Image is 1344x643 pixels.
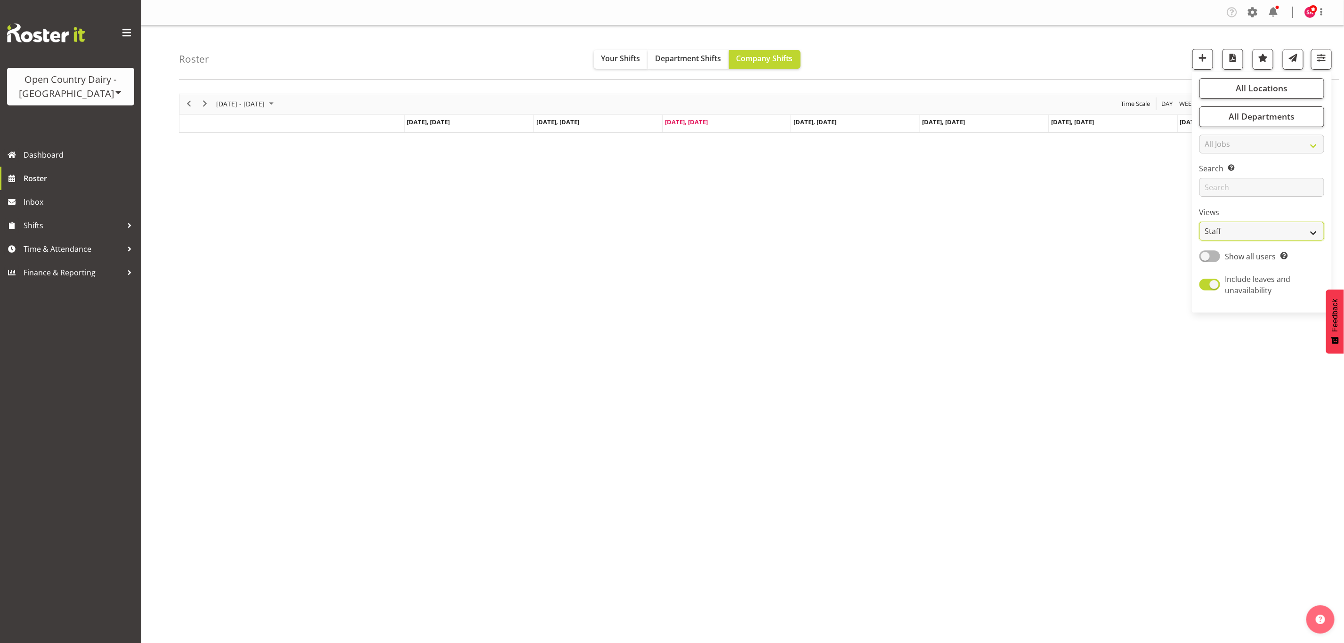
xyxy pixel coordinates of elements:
[213,94,279,114] div: September 15 - 21, 2025
[1223,49,1243,70] button: Download a PDF of the roster according to the set date range.
[1199,78,1324,99] button: All Locations
[24,148,137,162] span: Dashboard
[1316,615,1325,624] img: help-xxl-2.png
[1199,163,1324,174] label: Search
[7,24,85,42] img: Rosterit website logo
[197,94,213,114] div: next period
[215,98,278,110] button: September 2025
[24,171,137,185] span: Roster
[1326,289,1344,354] button: Feedback - Show survey
[1283,49,1304,70] button: Send a list of all shifts for the selected filtered period to all rostered employees.
[1180,118,1223,126] span: [DATE], [DATE]
[1178,98,1197,110] button: Timeline Week
[215,98,266,110] span: [DATE] - [DATE]
[1051,118,1094,126] span: [DATE], [DATE]
[1192,49,1213,70] button: Add a new shift
[1178,98,1196,110] span: Week
[793,118,836,126] span: [DATE], [DATE]
[16,72,125,101] div: Open Country Dairy - [GEOGRAPHIC_DATA]
[1331,299,1339,332] span: Feedback
[1199,106,1324,127] button: All Departments
[1253,49,1273,70] button: Highlight an important date within the roster.
[648,50,729,69] button: Department Shifts
[1160,98,1174,110] button: Timeline Day
[179,94,1306,133] div: Timeline Week of September 17, 2025
[656,53,721,64] span: Department Shifts
[601,53,640,64] span: Your Shifts
[24,265,122,280] span: Finance & Reporting
[923,118,965,126] span: [DATE], [DATE]
[24,242,122,256] span: Time & Attendance
[536,118,579,126] span: [DATE], [DATE]
[1120,98,1151,110] span: Time Scale
[1160,98,1174,110] span: Day
[1119,98,1152,110] button: Time Scale
[407,118,450,126] span: [DATE], [DATE]
[24,218,122,233] span: Shifts
[1304,7,1316,18] img: stacey-allen7479.jpg
[1199,178,1324,197] input: Search
[594,50,648,69] button: Your Shifts
[179,54,209,64] h4: Roster
[181,94,197,114] div: previous period
[737,53,793,64] span: Company Shifts
[729,50,801,69] button: Company Shifts
[1229,111,1295,122] span: All Departments
[1199,207,1324,218] label: Views
[1225,251,1276,262] span: Show all users
[1311,49,1332,70] button: Filter Shifts
[24,195,137,209] span: Inbox
[183,98,195,110] button: Previous
[199,98,211,110] button: Next
[665,118,708,126] span: [DATE], [DATE]
[1236,82,1287,94] span: All Locations
[1225,274,1291,296] span: Include leaves and unavailability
